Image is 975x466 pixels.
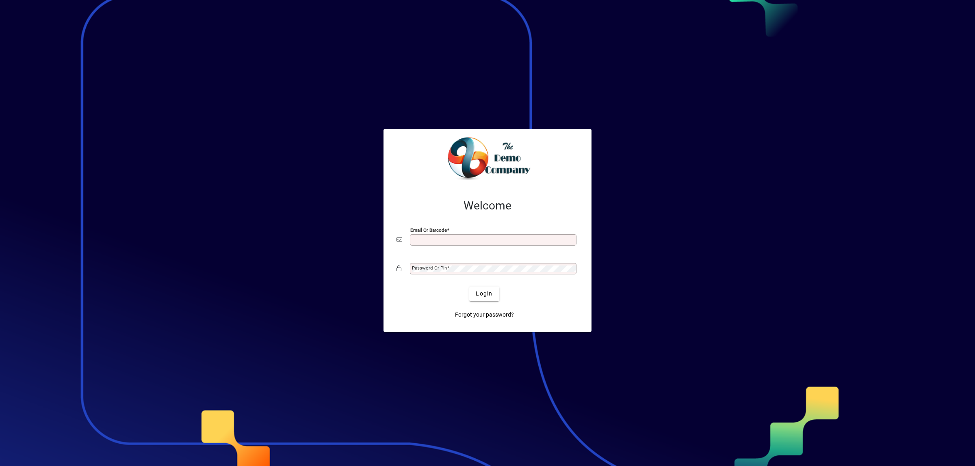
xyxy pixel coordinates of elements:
[412,265,447,271] mat-label: Password or Pin
[410,227,447,233] mat-label: Email or Barcode
[476,289,492,298] span: Login
[455,311,514,319] span: Forgot your password?
[469,287,499,301] button: Login
[396,199,578,213] h2: Welcome
[452,308,517,322] a: Forgot your password?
